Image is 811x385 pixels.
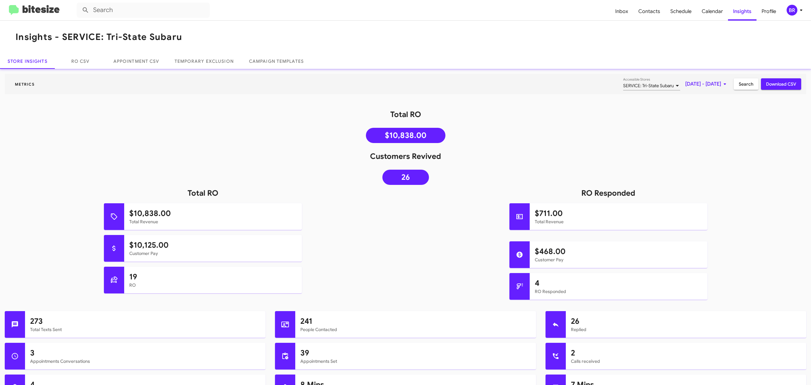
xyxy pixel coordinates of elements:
[77,3,210,18] input: Search
[734,78,758,90] button: Search
[129,250,297,257] mat-card-subtitle: Customer Pay
[385,132,426,139] span: $10,838.00
[739,78,753,90] span: Search
[571,358,801,364] mat-card-subtitle: Calls received
[129,219,297,225] mat-card-subtitle: Total Revenue
[766,78,796,90] span: Download CSV
[16,32,182,42] h1: Insights - SERVICE: Tri-State Subaru
[106,54,167,69] a: Appointment CSV
[787,5,797,16] div: BR
[535,219,702,225] mat-card-subtitle: Total Revenue
[30,348,260,358] h1: 3
[633,2,665,21] a: Contacts
[697,2,728,21] a: Calendar
[535,257,702,263] mat-card-subtitle: Customer Pay
[535,288,702,295] mat-card-subtitle: RO Responded
[535,246,702,257] h1: $468.00
[300,326,531,333] mat-card-subtitle: People Contacted
[129,282,297,288] mat-card-subtitle: RO
[300,316,531,326] h1: 241
[241,54,311,69] a: Campaign Templates
[610,2,633,21] a: Inbox
[680,78,734,90] button: [DATE] - [DATE]
[781,5,804,16] button: BR
[665,2,697,21] a: Schedule
[167,54,241,69] a: Temporary Exclusion
[55,54,106,69] a: RO CSV
[571,316,801,326] h1: 26
[761,78,801,90] button: Download CSV
[405,188,811,198] h1: RO Responded
[10,82,40,87] span: Metrics
[685,78,729,90] span: [DATE] - [DATE]
[535,278,702,288] h1: 4
[623,83,674,88] span: SERVICE: Tri-State Subaru
[300,348,531,358] h1: 39
[30,358,260,364] mat-card-subtitle: Appointments Conversations
[300,358,531,364] mat-card-subtitle: Appointments Set
[571,326,801,333] mat-card-subtitle: Replied
[535,208,702,219] h1: $711.00
[129,208,297,219] h1: $10,838.00
[129,272,297,282] h1: 19
[757,2,781,21] a: Profile
[571,348,801,358] h1: 2
[129,240,297,250] h1: $10,125.00
[30,326,260,333] mat-card-subtitle: Total Texts Sent
[401,174,410,180] span: 26
[728,2,757,21] a: Insights
[30,316,260,326] h1: 273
